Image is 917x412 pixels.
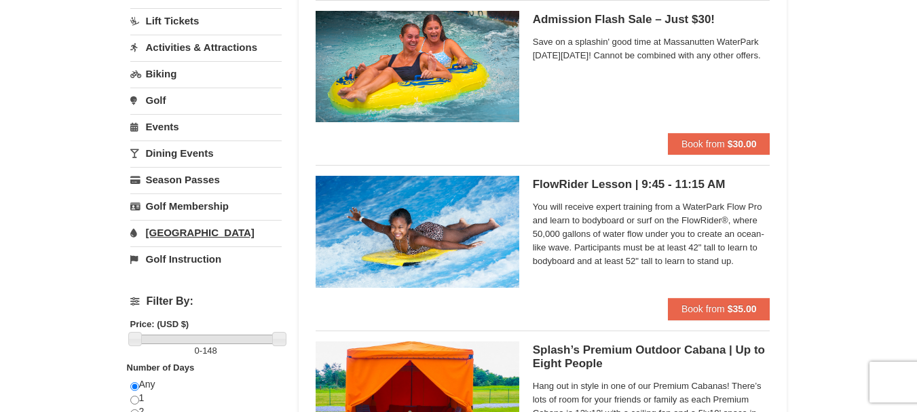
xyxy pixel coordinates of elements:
[130,114,282,139] a: Events
[130,193,282,219] a: Golf Membership
[202,345,217,356] span: 148
[668,298,770,320] button: Book from $35.00
[728,138,757,149] strong: $30.00
[130,88,282,113] a: Golf
[130,319,189,329] strong: Price: (USD $)
[668,133,770,155] button: Book from $30.00
[533,200,770,268] span: You will receive expert training from a WaterPark Flow Pro and learn to bodyboard or surf on the ...
[533,13,770,26] h5: Admission Flash Sale – Just $30!
[130,220,282,245] a: [GEOGRAPHIC_DATA]
[195,345,200,356] span: 0
[130,344,282,358] label: -
[681,303,725,314] span: Book from
[316,11,519,122] img: 6619917-1618-f229f8f2.jpg
[127,362,195,373] strong: Number of Days
[130,141,282,166] a: Dining Events
[130,35,282,60] a: Activities & Attractions
[533,178,770,191] h5: FlowRider Lesson | 9:45 - 11:15 AM
[130,61,282,86] a: Biking
[130,295,282,307] h4: Filter By:
[130,8,282,33] a: Lift Tickets
[316,176,519,287] img: 6619917-216-363963c7.jpg
[728,303,757,314] strong: $35.00
[681,138,725,149] span: Book from
[130,167,282,192] a: Season Passes
[533,35,770,62] span: Save on a splashin' good time at Massanutten WaterPark [DATE][DATE]! Cannot be combined with any ...
[533,343,770,371] h5: Splash’s Premium Outdoor Cabana | Up to Eight People
[130,246,282,271] a: Golf Instruction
